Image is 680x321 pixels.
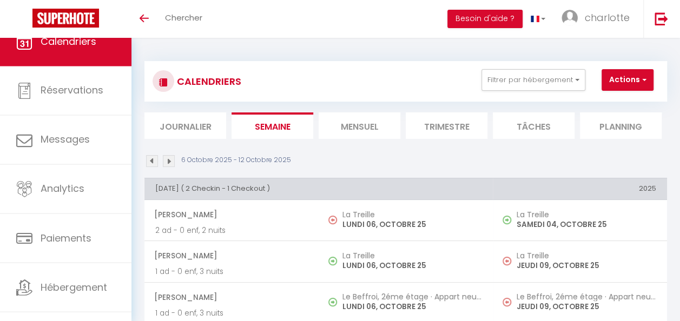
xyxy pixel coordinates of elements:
[585,11,630,24] span: charlotte
[319,112,400,139] li: Mensuel
[144,112,226,139] li: Journalier
[481,69,585,91] button: Filtrer par hébergement
[517,292,656,301] h5: Le Beffroi, 2éme étage · Appart neuf "Le Beffroi" Vieux-Lille
[174,69,241,93] h3: CALENDRIERS
[562,10,578,26] img: ...
[41,35,96,48] span: Calendriers
[517,260,656,271] p: JEUDI 09, OCTOBRE 25
[517,219,656,230] p: SAMEDI 04, OCTOBRE 25
[155,307,308,319] p: 1 ad - 0 enf, 3 nuits
[342,251,482,260] h5: La Treille
[406,112,487,139] li: Trimestre
[41,280,107,294] span: Hébergement
[493,178,667,199] th: 2025
[155,266,308,277] p: 1 ad - 0 enf, 3 nuits
[342,260,482,271] p: LUNDI 06, OCTOBRE 25
[328,216,337,224] img: NO IMAGE
[342,301,482,312] p: LUNDI 06, OCTOBRE 25
[154,245,308,266] span: [PERSON_NAME]
[517,301,656,312] p: JEUDI 09, OCTOBRE 25
[181,155,291,165] p: 6 Octobre 2025 - 12 Octobre 2025
[517,251,656,260] h5: La Treille
[503,216,511,224] img: NO IMAGE
[41,231,91,245] span: Paiements
[580,112,662,139] li: Planning
[517,210,656,219] h5: La Treille
[655,12,668,25] img: logout
[41,83,103,97] span: Réservations
[503,257,511,265] img: NO IMAGE
[41,133,90,146] span: Messages
[144,178,493,199] th: [DATE] ( 2 Checkin - 1 Checkout )
[154,287,308,307] span: [PERSON_NAME]
[493,112,575,139] li: Tâches
[342,219,482,230] p: LUNDI 06, OCTOBRE 25
[32,9,99,28] img: Super Booking
[165,12,202,23] span: Chercher
[154,204,308,225] span: [PERSON_NAME]
[232,112,313,139] li: Semaine
[503,298,511,306] img: NO IMAGE
[447,10,523,28] button: Besoin d'aide ?
[602,69,653,91] button: Actions
[155,225,308,236] p: 2 ad - 0 enf, 2 nuits
[342,210,482,219] h5: La Treille
[342,292,482,301] h5: Le Beffroi, 2éme étage · Appart neuf "Le Beffroi" Vieux-Lille
[41,182,84,196] span: Analytics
